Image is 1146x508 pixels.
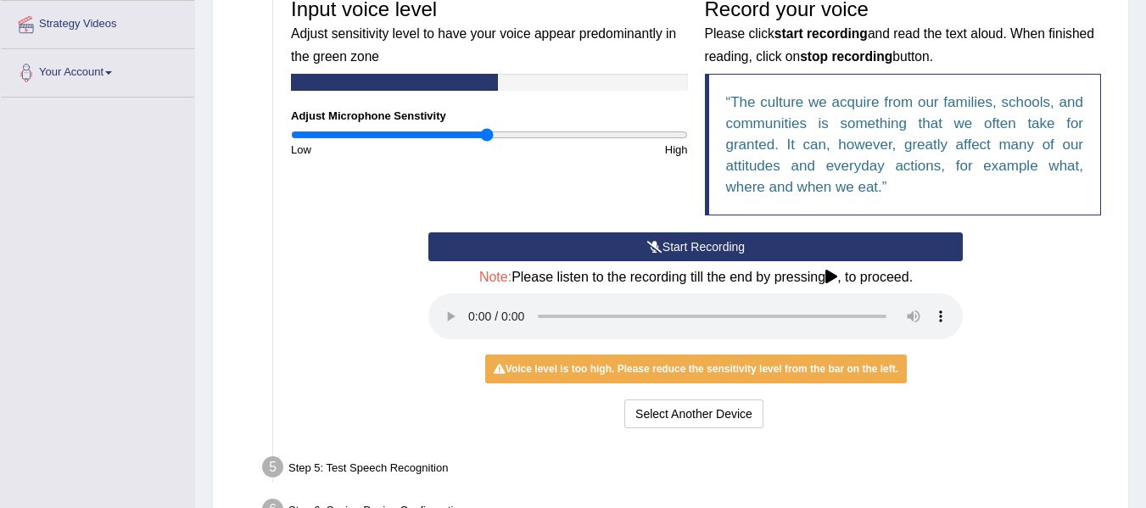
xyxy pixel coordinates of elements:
[291,26,676,63] small: Adjust sensitivity level to have your voice appear predominantly in the green zone
[624,399,763,428] button: Select Another Device
[705,26,1094,63] small: Please click and read the text aloud. When finished reading, click on button.
[428,232,963,261] button: Start Recording
[291,108,446,124] label: Adjust Microphone Senstivity
[800,49,892,64] b: stop recording
[1,1,194,43] a: Strategy Videos
[282,142,489,158] div: Low
[1,49,194,92] a: Your Account
[428,270,963,285] h4: Please listen to the recording till the end by pressing , to proceed.
[485,354,907,383] div: Voice level is too high. Please reduce the sensitivity level from the bar on the left.
[254,451,1121,488] div: Step 5: Test Speech Recognition
[489,142,696,158] div: High
[726,94,1084,195] q: The culture we acquire from our families, schools, and communities is something that we often tak...
[774,26,868,41] b: start recording
[479,270,512,284] span: Note:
